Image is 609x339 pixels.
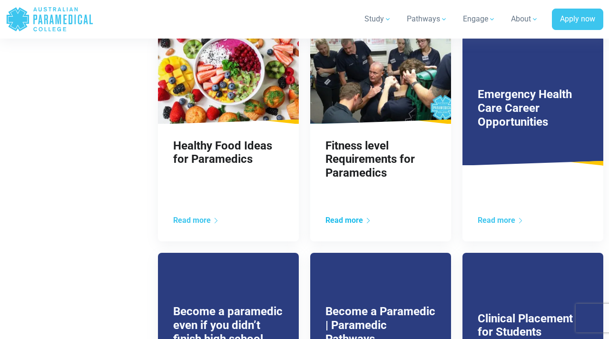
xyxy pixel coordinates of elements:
a: Study [359,6,397,32]
span: Sign up now [4,77,39,84]
button: Sign up with Apple [83,128,167,138]
a: About [505,6,544,32]
a: Fitness level Requirements for Paramedics [325,139,415,180]
img: Google [4,108,32,116]
img: Fitness level Requirements for Paramedics [310,36,451,123]
a: Clinical Placement for Students [478,312,573,339]
a: Australian Paramedical College [6,4,94,35]
img: Healthy Food Ideas for Paramedics [158,36,299,123]
span: Sign up with Facebook [39,119,104,126]
a: Read more [325,216,372,225]
img: Apple [87,129,111,137]
a: Emergency Health Care Career Opportunities [478,88,572,129]
img: Facebook [4,119,39,126]
img: Email [4,129,27,137]
a: Pathways [401,6,453,32]
span: Log in [4,77,21,84]
a: Engage [457,6,501,32]
span: Sign up with Apple [111,129,163,136]
a: Read more [478,216,524,225]
span: Sign up now [4,93,39,100]
span: Sign up with Email [27,129,79,136]
a: Read more [173,216,219,225]
a: Apply now [552,9,603,30]
span: Sign up with Google [32,108,88,115]
img: logo [27,276,48,285]
span: See savings [4,61,39,69]
a: Healthy Food Ideas for Paramedics [173,139,272,166]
